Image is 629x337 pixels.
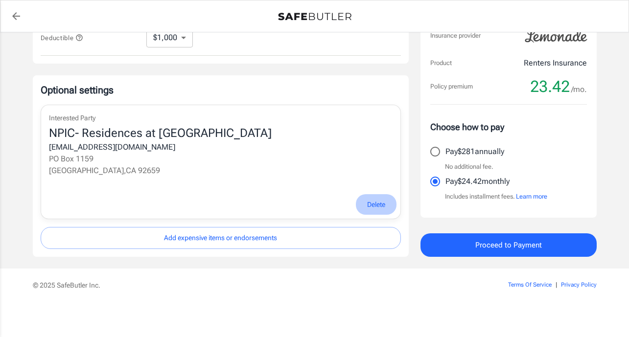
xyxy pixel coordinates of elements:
[430,82,473,91] p: Policy premium
[445,162,493,172] p: No additional fee.
[445,192,547,202] p: Includes installment fees.
[430,58,452,68] p: Product
[530,77,570,96] span: 23.42
[41,32,84,44] button: Deductible
[356,194,396,215] button: Delete
[556,281,557,288] span: |
[516,192,547,202] button: Learn more
[420,233,597,257] button: Proceed to Payment
[519,22,593,49] img: Lemonade
[367,199,385,211] span: Delete
[49,141,393,153] div: [EMAIL_ADDRESS][DOMAIN_NAME]
[475,239,542,251] span: Proceed to Payment
[445,146,504,157] p: Pay $281 annually
[33,280,453,290] p: © 2025 SafeButler Inc.
[49,153,393,165] p: PO Box 1159
[49,165,393,177] p: [GEOGRAPHIC_DATA] , CA 92659
[41,227,401,249] button: Add expensive items or endorsements
[49,126,393,141] div: NPIC- Residences at [GEOGRAPHIC_DATA]
[41,83,401,97] p: Optional settings
[445,176,510,187] p: Pay $24.42 monthly
[278,13,351,21] img: Back to quotes
[561,281,597,288] a: Privacy Policy
[49,113,393,123] p: Interested Party
[6,6,26,26] a: back to quotes
[430,120,587,134] p: Choose how to pay
[508,281,552,288] a: Terms Of Service
[524,57,587,69] p: Renters Insurance
[430,31,481,41] p: Insurance provider
[571,83,587,96] span: /mo.
[41,34,84,42] span: Deductible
